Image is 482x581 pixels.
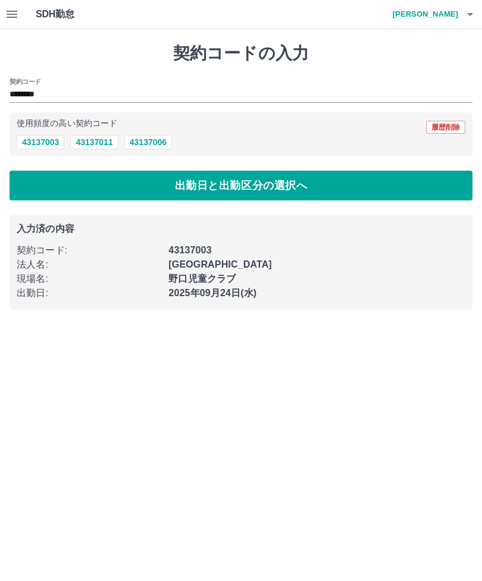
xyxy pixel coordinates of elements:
h2: 契約コード [10,77,41,86]
p: 出勤日 : [17,286,161,300]
button: 43137006 [124,135,172,149]
button: 履歴削除 [426,121,465,134]
button: 43137011 [70,135,118,149]
p: 現場名 : [17,272,161,286]
p: 使用頻度の高い契約コード [17,120,117,128]
b: 43137003 [168,245,211,255]
button: 出勤日と出勤区分の選択へ [10,171,472,200]
button: 43137003 [17,135,64,149]
p: 入力済の内容 [17,224,465,234]
b: 野口児童クラブ [168,274,236,284]
p: 法人名 : [17,257,161,272]
b: 2025年09月24日(水) [168,288,256,298]
h1: 契約コードの入力 [10,43,472,64]
b: [GEOGRAPHIC_DATA] [168,259,272,269]
p: 契約コード : [17,243,161,257]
